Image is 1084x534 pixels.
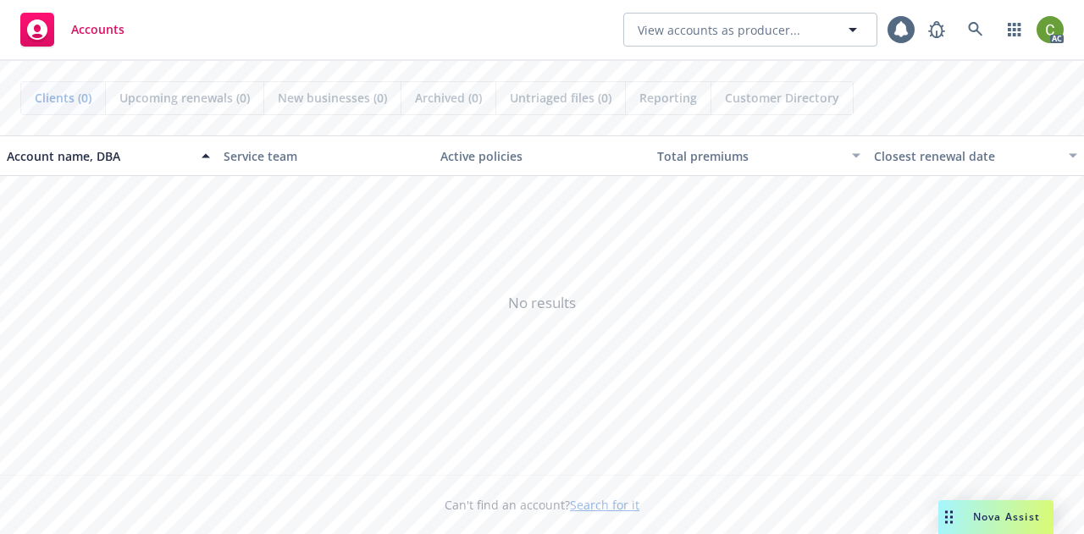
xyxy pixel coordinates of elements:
span: Clients (0) [35,89,91,107]
div: Total premiums [657,147,842,165]
span: Untriaged files (0) [510,89,611,107]
a: Switch app [998,13,1031,47]
div: Service team [224,147,427,165]
span: Can't find an account? [445,496,639,514]
div: Closest renewal date [874,147,1059,165]
button: Total premiums [650,135,867,176]
div: Account name, DBA [7,147,191,165]
a: Search [959,13,993,47]
button: Nova Assist [938,500,1054,534]
div: Drag to move [938,500,960,534]
button: Closest renewal date [867,135,1084,176]
span: Reporting [639,89,697,107]
a: Accounts [14,6,131,53]
div: Active policies [440,147,644,165]
button: View accounts as producer... [623,13,877,47]
button: Active policies [434,135,650,176]
a: Report a Bug [920,13,954,47]
span: New businesses (0) [278,89,387,107]
a: Search for it [570,497,639,513]
span: Nova Assist [973,509,1040,524]
img: photo [1037,16,1064,43]
span: Customer Directory [725,89,839,107]
button: Service team [217,135,434,176]
span: Upcoming renewals (0) [119,89,250,107]
span: Accounts [71,23,124,36]
span: Archived (0) [415,89,482,107]
span: View accounts as producer... [638,21,800,39]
